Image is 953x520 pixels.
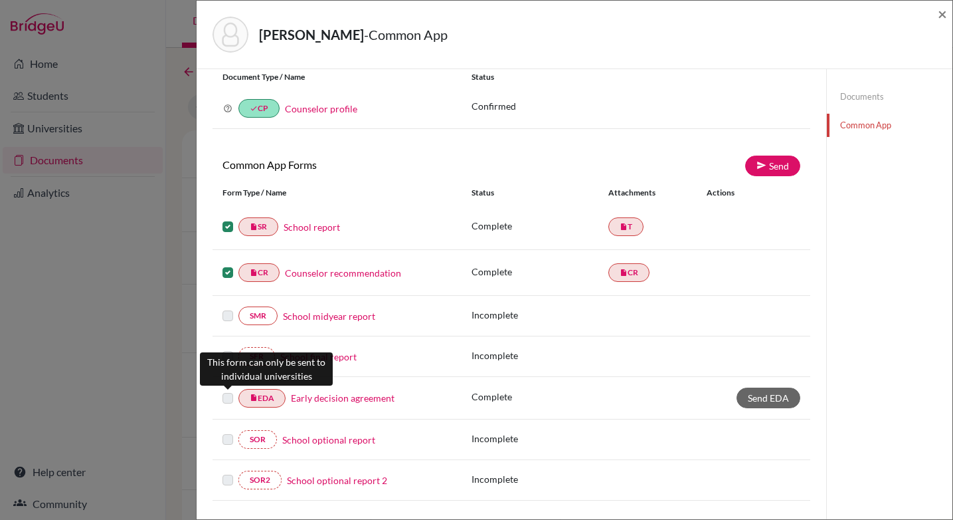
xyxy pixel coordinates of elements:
[736,388,800,408] a: Send EDA
[827,114,952,137] a: Common App
[472,99,800,113] p: Confirmed
[938,6,947,22] button: Close
[608,263,650,282] a: insert_drive_fileCR
[250,394,258,402] i: insert_drive_file
[238,471,282,489] a: SOR2
[282,433,375,447] a: School optional report
[748,392,789,404] span: Send EDA
[283,309,375,323] a: School midyear report
[745,156,800,176] a: Send
[285,103,357,114] a: Counselor profile
[213,71,462,83] div: Document Type / Name
[472,432,608,446] p: Incomplete
[250,104,258,112] i: done
[238,99,280,118] a: doneCP
[213,158,511,171] h6: Common App Forms
[259,27,364,43] strong: [PERSON_NAME]
[827,85,952,108] a: Documents
[472,390,608,404] p: Complete
[472,348,608,362] p: Incomplete
[364,27,448,43] span: - Common App
[472,265,608,279] p: Complete
[691,187,773,199] div: Actions
[287,473,387,487] a: School optional report 2
[608,217,644,236] a: insert_drive_fileT
[938,4,947,23] span: ×
[472,187,608,199] div: Status
[620,223,628,231] i: insert_drive_file
[472,219,608,233] p: Complete
[250,269,258,277] i: insert_drive_file
[238,307,278,325] a: SMR
[472,472,608,486] p: Incomplete
[285,266,401,280] a: Counselor recommendation
[620,269,628,277] i: insert_drive_file
[291,391,394,405] a: Early decision agreement
[608,187,691,199] div: Attachments
[462,71,810,83] div: Status
[250,223,258,231] i: insert_drive_file
[284,220,340,234] a: School report
[238,263,280,282] a: insert_drive_fileCR
[238,217,278,236] a: insert_drive_fileSR
[213,187,462,199] div: Form Type / Name
[238,347,275,366] a: SFR
[238,430,277,449] a: SOR
[200,352,333,386] div: This form can only be sent to individual universities
[238,389,286,408] a: insert_drive_fileEDA
[472,308,608,322] p: Incomplete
